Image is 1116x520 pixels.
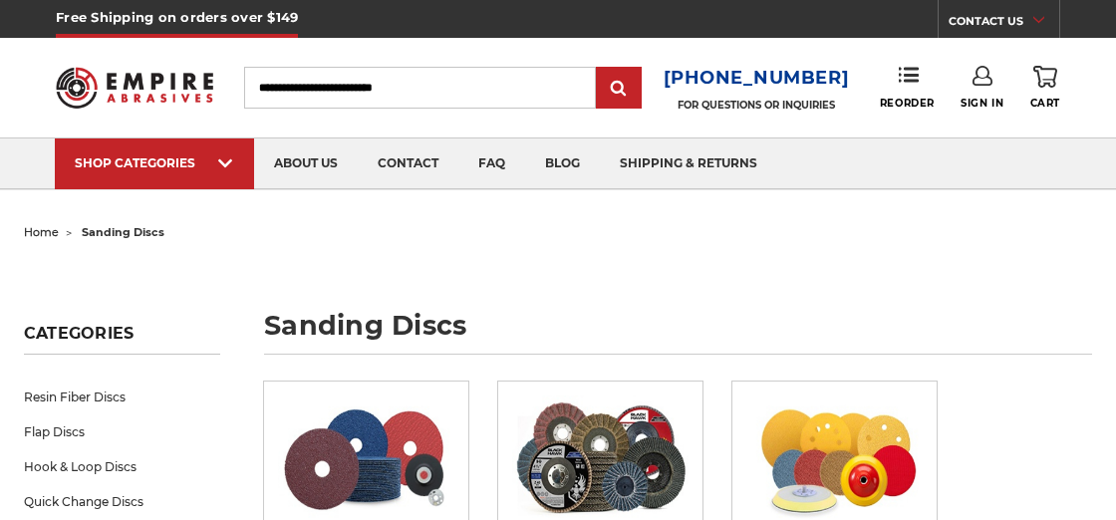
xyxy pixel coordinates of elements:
span: Reorder [880,97,935,110]
a: Hook & Loop Discs [24,449,221,484]
a: shipping & returns [600,138,777,189]
a: Flap Discs [24,414,221,449]
a: blog [525,138,600,189]
img: Empire Abrasives [56,57,213,119]
a: Cart [1030,66,1060,110]
p: FOR QUESTIONS OR INQUIRIES [664,99,850,112]
a: CONTACT US [949,10,1059,38]
span: Cart [1030,97,1060,110]
a: contact [358,138,458,189]
a: about us [254,138,358,189]
input: Submit [599,69,639,109]
span: sanding discs [82,225,164,239]
a: faq [458,138,525,189]
a: Quick Change Discs [24,484,221,519]
h5: Categories [24,324,221,355]
a: Resin Fiber Discs [24,380,221,414]
div: SHOP CATEGORIES [75,155,234,170]
a: [PHONE_NUMBER] [664,64,850,93]
h1: sanding discs [264,312,1092,355]
a: home [24,225,59,239]
a: Reorder [880,66,935,109]
span: Sign In [961,97,1003,110]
